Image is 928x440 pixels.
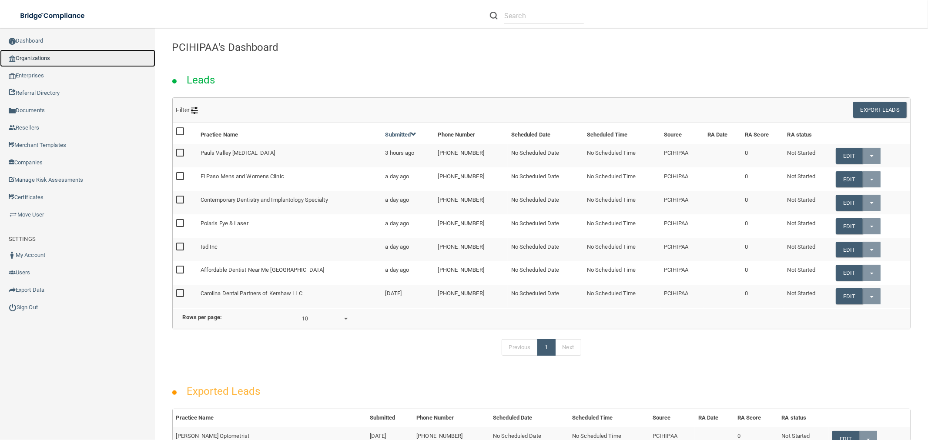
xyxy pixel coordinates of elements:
img: organization-icon.f8decf85.png [9,55,16,62]
td: 0 [741,238,784,261]
img: icon-filter@2x.21656d0b.png [191,107,198,114]
td: PCIHIPAA [660,144,704,167]
th: RA Date [704,123,741,144]
td: No Scheduled Time [583,144,660,167]
td: No Scheduled Date [508,261,583,285]
th: RA status [784,123,833,144]
td: Carolina Dental Partners of Kershaw LLC [197,285,382,308]
td: Not Started [784,167,833,191]
td: Polaris Eye & Laser [197,214,382,238]
td: No Scheduled Date [508,191,583,214]
img: ic_reseller.de258add.png [9,124,16,131]
td: Contemporary Dentistry and Implantology Specialty [197,191,382,214]
td: a day ago [382,191,435,214]
td: a day ago [382,238,435,261]
td: No Scheduled Date [508,238,583,261]
button: Export Leads [853,102,907,118]
td: 0 [741,285,784,308]
th: Source [660,123,704,144]
a: Edit [836,195,862,211]
td: Not Started [784,238,833,261]
td: El Paso Mens and Womens Clinic [197,167,382,191]
th: Scheduled Time [583,123,660,144]
td: Pauls Valley [MEDICAL_DATA] [197,144,382,167]
img: icon-export.b9366987.png [9,287,16,293]
td: [PHONE_NUMBER] [435,261,508,285]
a: Previous [502,339,538,356]
span: Filter [176,107,198,113]
a: Submitted [385,131,417,138]
a: Edit [836,288,862,304]
th: Submitted [366,409,413,427]
th: Scheduled Time [569,409,649,427]
img: enterprise.0d942306.png [9,73,16,79]
td: 0 [741,214,784,238]
a: Edit [836,218,862,234]
td: No Scheduled Date [508,214,583,238]
td: Not Started [784,261,833,285]
td: 0 [741,167,784,191]
td: [PHONE_NUMBER] [435,214,508,238]
td: 0 [741,191,784,214]
a: Edit [836,148,862,164]
td: Affordable Dentist Near Me [GEOGRAPHIC_DATA] [197,261,382,285]
td: PCIHIPAA [660,214,704,238]
img: briefcase.64adab9b.png [9,210,17,219]
a: Edit [836,265,862,281]
td: a day ago [382,261,435,285]
td: Not Started [784,144,833,167]
th: Phone Number [435,123,508,144]
th: RA Score [741,123,784,144]
img: icon-users.e205127d.png [9,269,16,276]
td: No Scheduled Time [583,238,660,261]
h2: Exported Leads [178,379,269,403]
th: RA Date [695,409,734,427]
td: Not Started [784,191,833,214]
td: 0 [741,144,784,167]
td: a day ago [382,214,435,238]
td: [PHONE_NUMBER] [435,167,508,191]
td: [PHONE_NUMBER] [435,238,508,261]
h2: Leads [178,68,224,92]
td: Not Started [784,285,833,308]
img: icon-documents.8dae5593.png [9,107,16,114]
th: RA Score [734,409,778,427]
td: Not Started [784,214,833,238]
a: 1 [537,339,555,356]
img: ic-search.3b580494.png [490,12,498,20]
img: ic_power_dark.7ecde6b1.png [9,303,17,311]
img: ic_user_dark.df1a06c3.png [9,252,16,259]
td: 3 hours ago [382,144,435,167]
td: [PHONE_NUMBER] [435,285,508,308]
img: bridge_compliance_login_screen.278c3ca4.svg [13,7,93,25]
th: RA status [778,409,829,427]
a: Edit [836,242,862,258]
th: Scheduled Date [508,123,583,144]
td: No Scheduled Time [583,167,660,191]
b: Rows per page: [183,314,222,320]
input: Search [504,8,584,24]
a: Next [555,339,581,356]
th: Practice Name [173,409,366,427]
td: No Scheduled Time [583,214,660,238]
td: PCIHIPAA [660,167,704,191]
td: PCIHIPAA [660,191,704,214]
td: PCIHIPAA [660,285,704,308]
a: Edit [836,171,862,187]
th: Source [649,409,695,427]
h4: PCIHIPAA's Dashboard [172,42,911,53]
th: Phone Number [413,409,489,427]
td: 0 [741,261,784,285]
td: [DATE] [382,285,435,308]
td: No Scheduled Date [508,167,583,191]
td: [PHONE_NUMBER] [435,144,508,167]
td: a day ago [382,167,435,191]
td: No Scheduled Date [508,144,583,167]
img: ic_dashboard_dark.d01f4a41.png [9,38,16,45]
td: No Scheduled Time [583,285,660,308]
th: Practice Name [197,123,382,144]
td: No Scheduled Time [583,261,660,285]
td: No Scheduled Time [583,191,660,214]
td: [PHONE_NUMBER] [435,191,508,214]
th: Scheduled Date [489,409,569,427]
